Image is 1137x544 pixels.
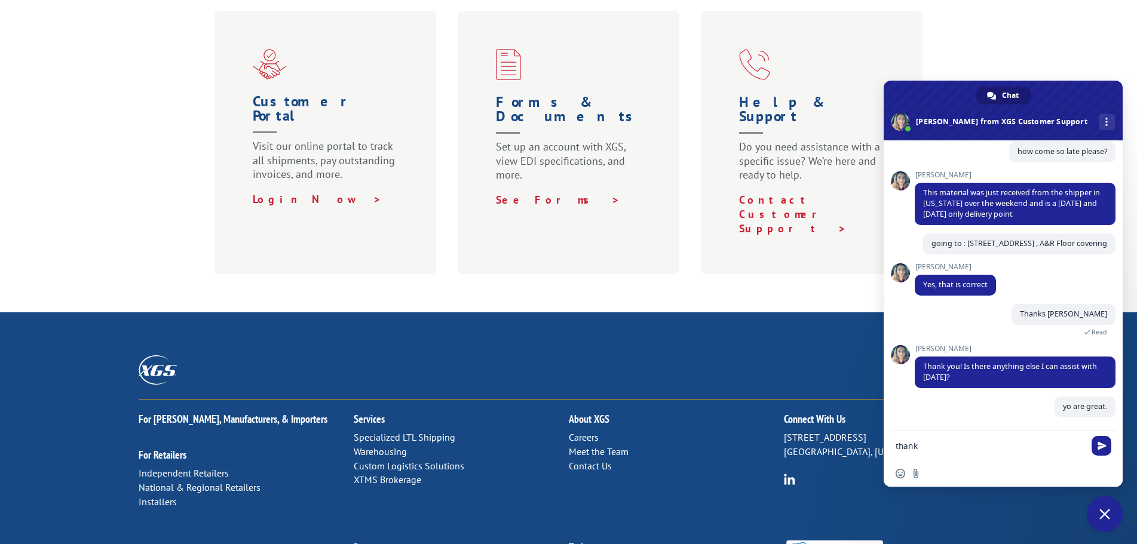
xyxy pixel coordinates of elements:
h1: Help & Support [739,95,890,140]
a: Contact Customer Support > [739,193,847,235]
span: how come so late please? [1018,146,1107,156]
p: Set up an account with XGS, view EDI specifications, and more. [496,140,646,193]
span: Chat [1002,87,1019,105]
a: Careers [569,431,599,443]
span: going to : [STREET_ADDRESS] , A&R Floor covering [931,238,1107,248]
span: [PERSON_NAME] [915,171,1115,179]
span: Thank you! Is there anything else I can assist with [DATE]? [923,361,1097,382]
a: Warehousing [354,445,407,457]
a: Independent Retailers [139,467,229,479]
span: [PERSON_NAME] [915,263,996,271]
p: Do you need assistance with a specific issue? We’re here and ready to help. [739,140,890,193]
p: Visit our online portal to track all shipments, pay outstanding invoices, and more. [253,139,403,192]
span: [PERSON_NAME] [915,345,1115,353]
a: Services [354,412,385,426]
a: For [PERSON_NAME], Manufacturers, & Importers [139,412,327,426]
span: Send [1092,436,1111,456]
span: This material was just received from the shipper in [US_STATE] over the weekend and is a [DATE] a... [923,188,1100,219]
img: xgs-icon-help-and-support-red [739,49,770,80]
span: Read [1092,328,1107,336]
span: yo are great. [1063,401,1107,411]
a: Custom Logistics Solutions [354,460,464,472]
span: Send a file [911,469,921,478]
span: Yes, that is correct [923,279,988,290]
a: Meet the Team [569,445,629,457]
a: Close chat [1087,496,1123,532]
textarea: Compose your message... [896,431,1087,460]
img: group-6 [784,474,795,485]
a: Specialized LTL Shipping [354,431,455,443]
span: Thanks [PERSON_NAME] [1020,309,1107,319]
a: Installers [139,496,177,508]
p: [STREET_ADDRESS] [GEOGRAPHIC_DATA], [US_STATE] 37421 [784,431,999,459]
img: XGS_Logos_ALL_2024_All_White [139,355,177,385]
h2: Connect With Us [784,414,999,431]
a: Chat [976,87,1031,105]
a: About XGS [569,412,609,426]
a: National & Regional Retailers [139,481,261,493]
a: For Retailers [139,448,186,462]
a: XTMS Brokerage [354,474,421,485]
h1: Forms & Documents [496,95,646,140]
a: See Forms > [496,193,620,207]
img: xgs-icon-credit-financing-forms-red [496,49,521,80]
a: Contact Us [569,460,612,472]
a: Login Now > [253,192,382,206]
img: xgs-icon-partner-red (1) [253,49,286,79]
span: Insert an emoji [896,469,905,478]
h1: Customer Portal [253,94,403,139]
